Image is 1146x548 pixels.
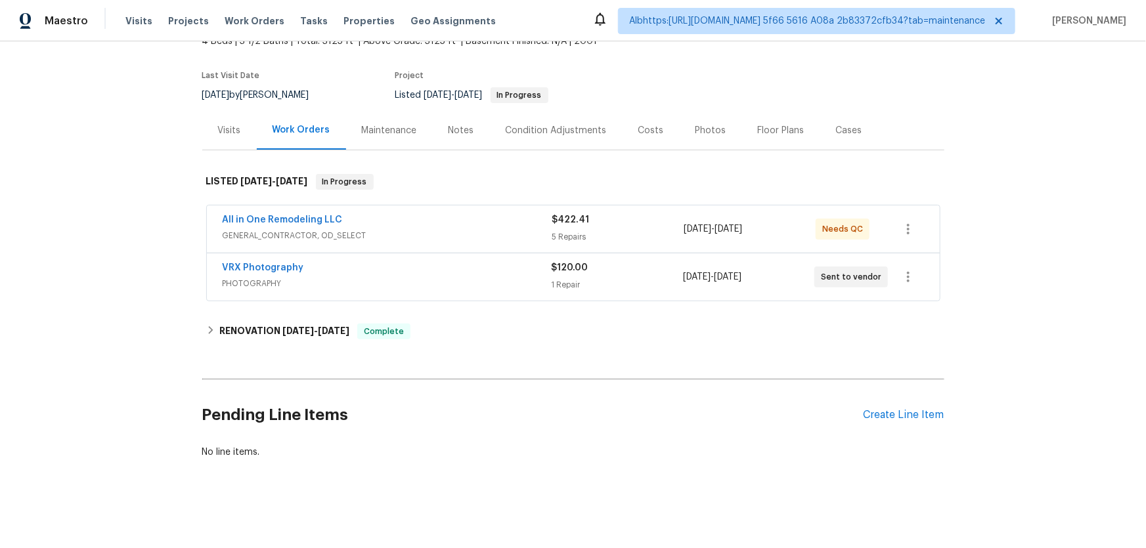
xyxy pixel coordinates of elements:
span: [DATE] [318,326,349,335]
span: Listed [395,91,548,100]
a: All in One Remodeling LLC [223,215,343,224]
div: Work Orders [273,123,330,137]
div: Costs [638,124,664,137]
div: Notes [449,124,474,137]
span: [DATE] [683,272,711,282]
div: 5 Repairs [552,230,684,243]
span: [PERSON_NAME] [1047,14,1126,28]
div: Condition Adjustments [506,124,607,137]
div: 1 Repair [552,278,683,291]
span: Albhttps:[URL][DOMAIN_NAME] 5f66 5616 A08a 2b83372cfb34?tab=maintenance [629,14,985,28]
span: [DATE] [455,91,483,100]
span: Maestro [45,14,88,28]
span: Last Visit Date [202,72,260,79]
span: - [683,270,741,284]
span: Projects [168,14,209,28]
span: In Progress [492,91,547,99]
span: Work Orders [225,14,284,28]
div: Visits [218,124,241,137]
div: Photos [695,124,726,137]
span: [DATE] [276,177,308,186]
div: Create Line Item [864,409,944,421]
span: [DATE] [714,272,741,282]
span: 4 Beds | 3 1/2 Baths | Total: 3125 ft² | Above Grade: 3125 ft² | Basement Finished: N/A | 2001 [202,35,678,48]
div: No line items. [202,446,944,459]
span: Tasks [300,16,328,26]
div: by [PERSON_NAME] [202,87,325,103]
span: Complete [359,325,409,338]
span: - [424,91,483,100]
span: [DATE] [715,224,742,234]
span: Properties [343,14,395,28]
span: [DATE] [424,91,452,100]
span: - [282,326,349,335]
span: Geo Assignments [410,14,496,28]
div: Maintenance [362,124,417,137]
span: [DATE] [282,326,314,335]
span: $120.00 [552,263,588,272]
div: LISTED [DATE]-[DATE]In Progress [202,161,944,203]
span: [DATE] [684,224,711,234]
span: PHOTOGRAPHY [223,277,552,290]
span: In Progress [317,175,372,188]
h6: RENOVATION [219,324,349,339]
span: Sent to vendor [821,270,887,284]
h6: LISTED [206,174,308,190]
div: RENOVATION [DATE]-[DATE]Complete [202,316,944,347]
a: VRX Photography [223,263,304,272]
h2: Pending Line Items [202,385,864,446]
span: GENERAL_CONTRACTOR, OD_SELECT [223,229,552,242]
span: - [684,222,742,236]
div: Cases [836,124,862,137]
span: $422.41 [552,215,590,224]
span: Needs QC [822,222,868,236]
span: - [241,177,308,186]
span: Project [395,72,424,79]
div: Floor Plans [758,124,804,137]
span: [DATE] [202,91,230,100]
span: [DATE] [241,177,273,186]
span: Visits [125,14,152,28]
